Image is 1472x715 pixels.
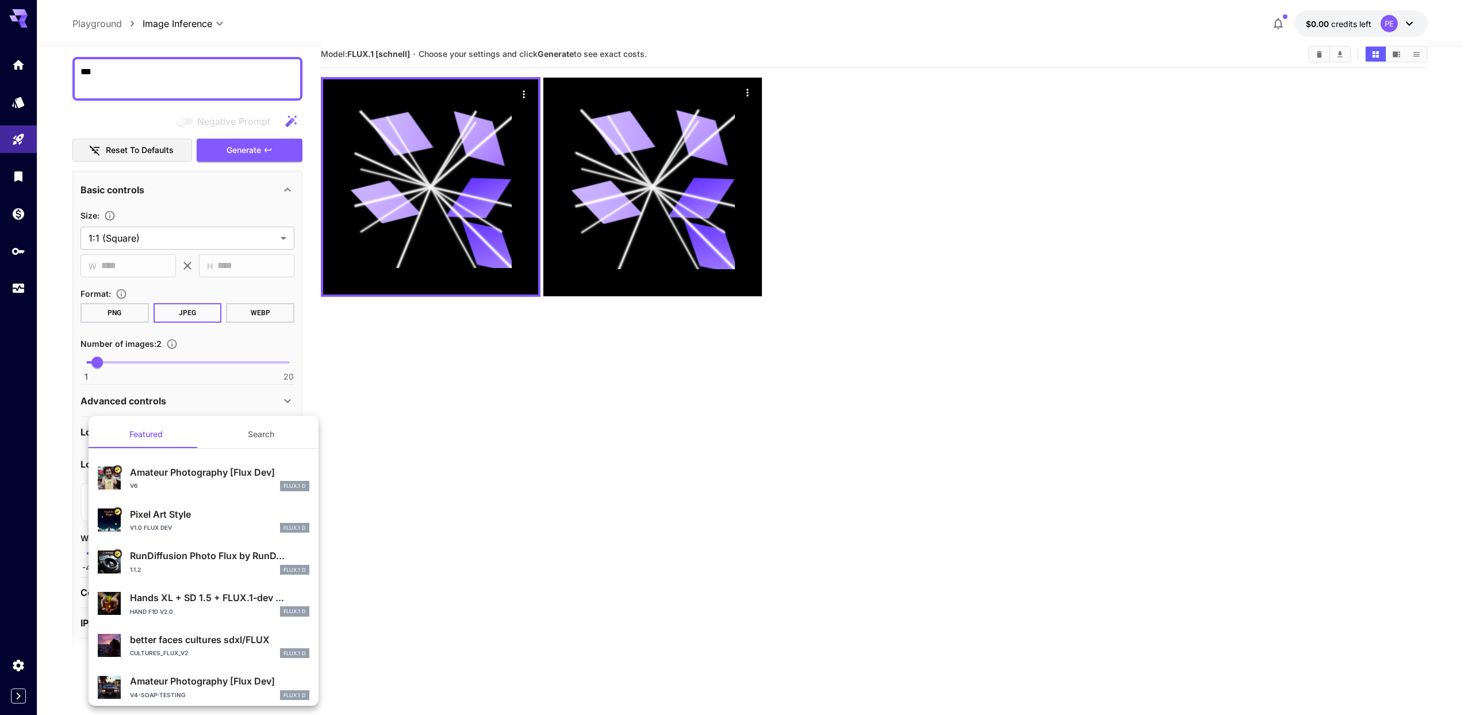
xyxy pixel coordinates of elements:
[130,507,309,521] p: Pixel Art Style
[130,549,309,563] p: RunDiffusion Photo Flux by RunD...
[130,674,309,688] p: Amateur Photography [Flux Dev]
[98,461,309,496] div: Certified Model – Vetted for best performance and includes a commercial license.Amateur Photograp...
[130,523,172,532] p: v1.0 Flux Dev
[98,670,309,705] div: Amateur Photography [Flux Dev]v4-soap-testingFLUX.1 D
[283,524,306,532] p: FLUX.1 D
[283,649,306,657] p: FLUX.1 D
[130,465,309,479] p: Amateur Photography [Flux Dev]
[130,565,141,574] p: 1.1.2
[98,628,309,663] div: better faces cultures sdxl/FLUXcultures_flux_v2FLUX.1 D
[89,420,204,448] button: Featured
[283,482,306,490] p: FLUX.1 D
[113,465,122,475] button: Certified Model – Vetted for best performance and includes a commercial license.
[130,691,185,699] p: v4-soap-testing
[283,607,306,615] p: FLUX.1 D
[130,607,173,616] p: Hand F1D v2.0
[113,507,122,516] button: Certified Model – Vetted for best performance and includes a commercial license.
[98,503,309,538] div: Certified Model – Vetted for best performance and includes a commercial license.Pixel Art Stylev1...
[130,481,137,490] p: v6
[130,633,309,647] p: better faces cultures sdxl/FLUX
[113,549,122,558] button: Certified Model – Vetted for best performance and includes a commercial license.
[130,591,309,605] p: Hands XL + SD 1.5 + FLUX.1-dev ...
[204,420,319,448] button: Search
[130,649,188,657] p: cultures_flux_v2
[98,544,309,579] div: Certified Model – Vetted for best performance and includes a commercial license.RunDiffusion Phot...
[283,691,306,699] p: FLUX.1 D
[283,566,306,574] p: FLUX.1 D
[98,586,309,621] div: Hands XL + SD 1.5 + FLUX.1-dev ...Hand F1D v2.0FLUX.1 D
